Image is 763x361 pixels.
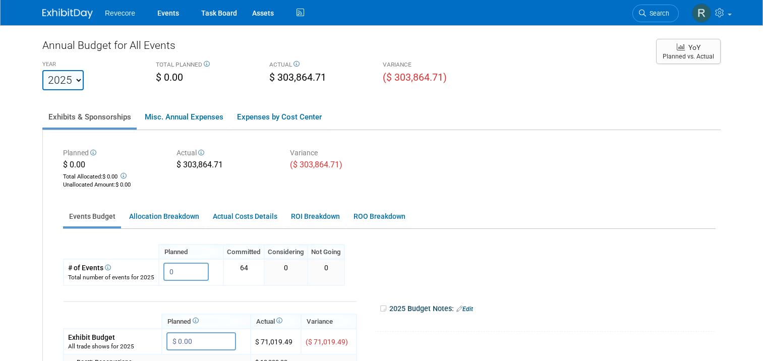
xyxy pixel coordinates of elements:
[156,61,254,71] div: TOTAL PLANNED
[692,4,711,23] img: Rachael Sires
[42,106,137,128] a: Exhibits & Sponsorships
[269,72,326,83] span: $ 303,864.71
[42,61,141,70] div: YEAR
[177,159,275,172] div: $ 303,864.71
[105,9,135,17] span: Revecore
[290,148,388,159] div: Variance
[63,207,121,226] a: Events Budget
[63,160,85,169] span: $ 0.00
[456,306,473,313] a: Edit
[207,207,283,226] a: Actual Costs Details
[688,43,700,51] span: YoY
[68,263,154,273] div: # of Events
[264,245,308,259] th: Considering
[162,314,251,329] th: Planned
[308,245,344,259] th: Not Going
[102,173,118,180] span: $ 0.00
[251,314,301,329] th: Actual
[383,61,481,71] div: VARIANCE
[223,259,264,285] td: 64
[383,72,447,83] span: ($ 303,864.71)
[632,5,679,22] a: Search
[269,61,368,71] div: ACTUAL
[68,332,157,342] div: Exhibit Budget
[301,314,357,329] th: Variance
[68,342,157,351] div: All trade shows for 2025
[63,148,161,159] div: Planned
[347,207,411,226] a: ROO Breakdown
[656,39,721,64] button: YoY Planned vs. Actual
[290,160,342,169] span: ($ 303,864.71)
[177,148,275,159] div: Actual
[264,259,308,285] td: 0
[63,181,161,189] div: :
[646,10,669,17] span: Search
[159,245,223,259] th: Planned
[231,106,327,128] a: Expenses by Cost Center
[68,273,154,282] div: Total number of events for 2025
[379,301,715,317] div: 2025 Budget Notes:
[42,9,93,19] img: ExhibitDay
[63,171,161,181] div: Total Allocated:
[156,72,183,83] span: $ 0.00
[306,338,348,346] span: ($ 71,019.49)
[308,259,344,285] td: 0
[123,207,205,226] a: Allocation Breakdown
[285,207,345,226] a: ROI Breakdown
[139,106,229,128] a: Misc. Annual Expenses
[223,245,264,259] th: Committed
[115,182,131,188] span: $ 0.00
[251,329,301,354] td: $ 71,019.49
[63,182,114,188] span: Unallocated Amount
[42,38,646,58] div: Annual Budget for All Events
